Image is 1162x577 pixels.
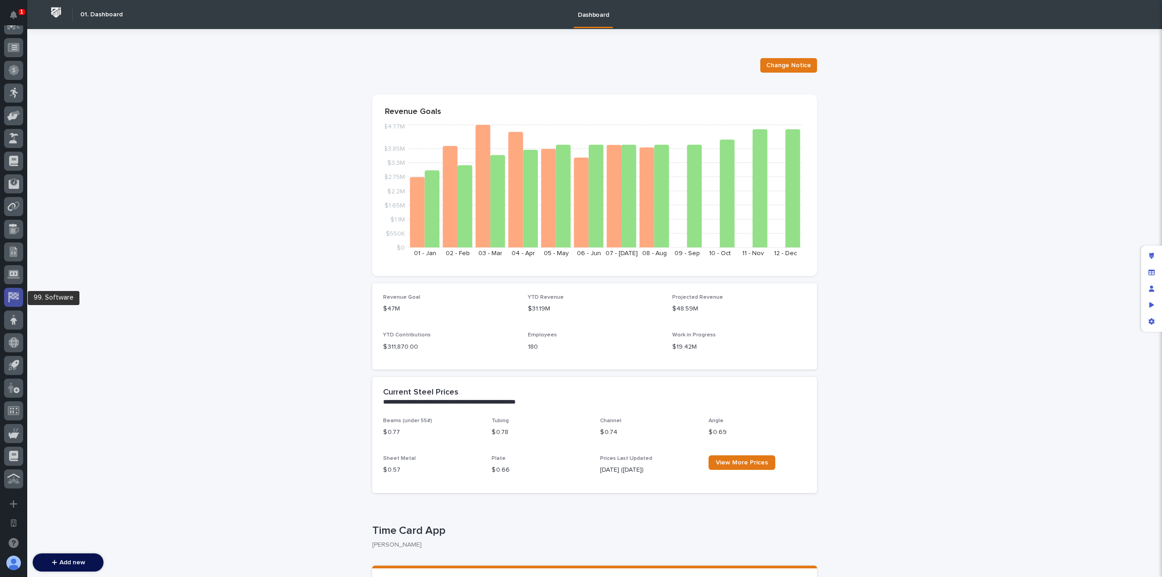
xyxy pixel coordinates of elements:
text: 09 - Sep [675,250,700,256]
span: Channel [600,418,621,424]
button: Open support chat [4,533,23,552]
tspan: $2.2M [387,188,405,194]
tspan: $4.77M [384,123,405,130]
span: Pylon [90,215,110,222]
button: Add new [33,553,103,572]
p: $ 0.66 [492,465,589,475]
img: Stacker [9,9,27,27]
span: View More Prices [716,459,768,466]
p: Revenue Goals [385,107,804,117]
tspan: $2.75M [384,174,405,180]
p: $47M [383,304,517,314]
p: 1 [20,9,23,15]
p: [DATE] ([DATE]) [600,465,698,475]
p: Time Card App [372,524,813,538]
p: $ 0.69 [709,428,806,437]
p: $19.42M [672,342,806,352]
span: [DATE] [80,194,99,202]
text: 11 - Nov [742,250,764,256]
span: Employees [528,332,557,338]
tspan: $0 [397,245,405,251]
tspan: $1.65M [384,202,405,208]
tspan: $550K [386,230,405,237]
p: 180 [528,342,662,352]
img: 1736555164131-43832dd5-751b-4058-ba23-39d91318e5a0 [9,140,25,157]
p: $ 0.57 [383,465,481,475]
img: Workspace Logo [48,4,64,21]
div: 📖 [9,115,16,123]
text: 08 - Aug [642,250,667,256]
button: See all [141,170,165,181]
span: Change Notice [766,61,811,70]
span: Help Docs [18,114,49,123]
button: Start new chat [154,143,165,154]
p: How can we help? [9,50,165,65]
button: users-avatar [4,553,23,572]
span: YTD Contributions [383,332,431,338]
text: 05 - May [544,250,569,256]
div: 🔗 [57,115,64,123]
p: $ 0.78 [492,428,589,437]
p: $48.59M [672,304,806,314]
div: Manage users [1143,281,1160,297]
span: Work in Progress [672,332,716,338]
p: [PERSON_NAME] [372,541,810,549]
div: Preview as [1143,297,1160,313]
text: 06 - Jun [577,250,601,256]
h2: Current Steel Prices [383,388,458,398]
tspan: $1.1M [390,216,405,222]
text: 12 - Dec [774,250,797,256]
text: 07 - [DATE] [606,250,638,256]
button: Change Notice [760,58,817,73]
p: $ 0.77 [383,428,481,437]
a: 📖Help Docs [5,111,53,127]
button: Open workspace settings [4,513,23,533]
span: Beams (under 55#) [383,418,432,424]
text: 02 - Feb [446,250,470,256]
button: Notifications [4,5,23,25]
div: Start new chat [31,140,149,149]
text: 10 - Oct [709,250,731,256]
a: 🔗Onboarding Call [53,111,119,127]
a: View More Prices [709,455,775,470]
div: We're available if you need us! [31,149,115,157]
span: Sheet Metal [383,456,416,461]
span: Plate [492,456,506,461]
span: Projected Revenue [672,295,723,300]
span: [PERSON_NAME] [28,194,74,202]
p: $ 0.74 [600,428,698,437]
text: 01 - Jan [414,250,436,256]
p: Welcome 👋 [9,36,165,50]
span: Prices Last Updated [600,456,652,461]
div: Manage fields and data [1143,264,1160,281]
p: $ 311,870.00 [383,342,517,352]
span: • [75,194,79,202]
img: Jeff Miller [9,186,24,200]
span: Tubing [492,418,509,424]
h2: 01. Dashboard [80,11,123,19]
tspan: $3.85M [384,146,405,152]
button: Add a new app... [4,494,23,513]
p: $31.19M [528,304,662,314]
span: Angle [709,418,724,424]
tspan: $3.3M [387,160,405,166]
span: Onboarding Call [66,114,116,123]
span: YTD Revenue [528,295,564,300]
text: 04 - Apr [512,250,535,256]
div: App settings [1143,313,1160,330]
text: 03 - Mar [478,250,502,256]
span: Revenue Goal [383,295,420,300]
a: Powered byPylon [64,214,110,222]
div: Past conversations [9,172,61,179]
div: Notifications1 [11,11,23,25]
div: Edit layout [1143,248,1160,264]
